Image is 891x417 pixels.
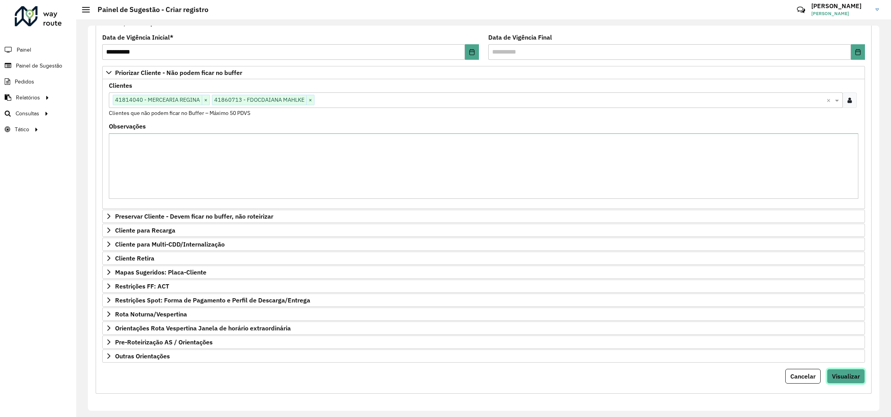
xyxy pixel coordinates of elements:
button: Choose Date [465,44,479,60]
span: 41814040 - MERCEARIA REGINA [113,95,202,104]
span: Pre-Roteirização AS / Orientações [115,339,213,345]
span: [PERSON_NAME] [811,10,870,17]
span: Pedidos [15,78,34,86]
span: Rota Noturna/Vespertina [115,311,187,317]
a: Outras Orientações [102,349,865,363]
span: Orientações Rota Vespertina Janela de horário extraordinária [115,325,291,331]
span: Mapas Sugeridos: Placa-Cliente [115,269,206,275]
label: Clientes [109,81,132,90]
span: Painel de Sugestão [16,62,62,70]
span: Restrições FF: ACT [115,283,169,289]
button: Cancelar [785,369,821,384]
a: Preservar Cliente - Devem ficar no buffer, não roteirizar [102,210,865,223]
span: Consultas [16,109,39,118]
button: Choose Date [851,44,865,60]
span: × [202,96,210,105]
h3: [PERSON_NAME] [811,2,870,10]
a: Orientações Rota Vespertina Janela de horário extraordinária [102,321,865,335]
a: Cliente Retira [102,252,865,265]
span: Cliente para Multi-CDD/Internalização [115,241,225,247]
a: Contato Rápido [793,2,809,18]
a: Mapas Sugeridos: Placa-Cliente [102,266,865,279]
a: Restrições Spot: Forma de Pagamento e Perfil de Descarga/Entrega [102,294,865,307]
button: Visualizar [827,369,865,384]
span: Relatórios [16,94,40,102]
span: Cliente Retira [115,255,154,261]
span: × [306,96,314,105]
span: Visualizar [832,372,860,380]
small: Clientes que não podem ficar no Buffer – Máximo 50 PDVS [109,109,250,116]
h2: Painel de Sugestão - Criar registro [90,5,208,14]
span: Cliente para Recarga [115,227,175,233]
span: Preservar Cliente - Devem ficar no buffer, não roteirizar [115,213,273,219]
span: Cancelar [790,372,816,380]
div: Priorizar Cliente - Não podem ficar no buffer [102,79,865,209]
label: Observações [109,122,146,131]
a: Rota Noturna/Vespertina [102,308,865,321]
label: Data de Vigência Inicial [102,33,173,42]
span: 41860713 - FDOCDAIANA MAHLKE [212,95,306,104]
span: Clear all [826,96,833,105]
span: Painel [17,46,31,54]
a: Cliente para Multi-CDD/Internalização [102,238,865,251]
a: Priorizar Cliente - Não podem ficar no buffer [102,66,865,79]
span: Tático [15,125,29,134]
span: Restrições Spot: Forma de Pagamento e Perfil de Descarga/Entrega [115,297,310,303]
span: Priorizar Cliente - Não podem ficar no buffer [115,69,242,76]
a: Restrições FF: ACT [102,280,865,293]
a: Cliente para Recarga [102,224,865,237]
label: Data de Vigência Final [488,33,552,42]
a: Pre-Roteirização AS / Orientações [102,335,865,349]
span: Outras Orientações [115,353,170,359]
